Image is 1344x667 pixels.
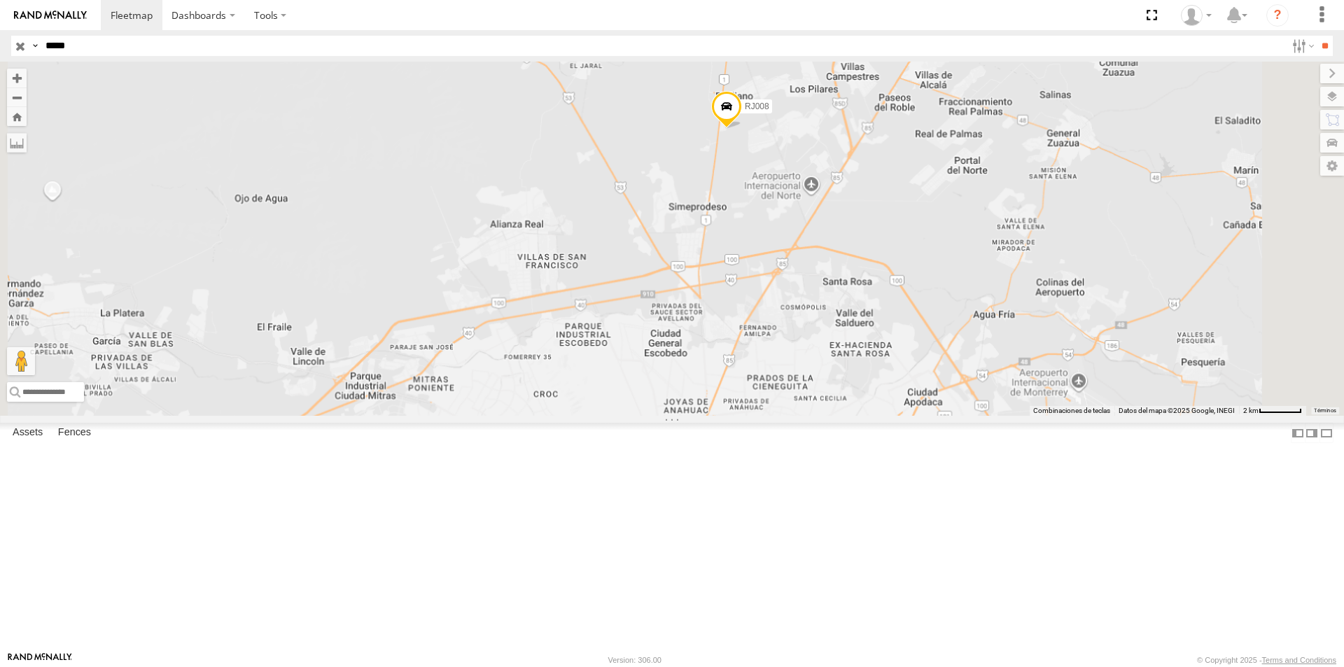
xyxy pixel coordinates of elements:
label: Hide Summary Table [1319,423,1333,443]
a: Terms and Conditions [1262,656,1336,664]
label: Map Settings [1320,156,1344,176]
label: Assets [6,423,50,443]
span: 2 km [1243,407,1259,414]
a: Visit our Website [8,653,72,667]
label: Dock Summary Table to the Right [1305,423,1319,443]
div: Jose Anaya [1176,5,1217,26]
label: Fences [51,423,98,443]
span: RJ008 [745,101,769,111]
label: Search Query [29,36,41,56]
button: Combinaciones de teclas [1033,406,1110,416]
button: Arrastra al hombrecito al mapa para abrir Street View [7,347,35,375]
label: Measure [7,133,27,153]
span: Datos del mapa ©2025 Google, INEGI [1119,407,1235,414]
button: Zoom in [7,69,27,87]
div: Version: 306.00 [608,656,661,664]
button: Zoom Home [7,107,27,126]
button: Escala del mapa: 2 km por 58 píxeles [1239,406,1306,416]
div: © Copyright 2025 - [1197,656,1336,664]
label: Search Filter Options [1287,36,1317,56]
label: Dock Summary Table to the Left [1291,423,1305,443]
img: rand-logo.svg [14,10,87,20]
a: Términos (se abre en una nueva pestaña) [1314,407,1336,413]
i: ? [1266,4,1289,27]
button: Zoom out [7,87,27,107]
